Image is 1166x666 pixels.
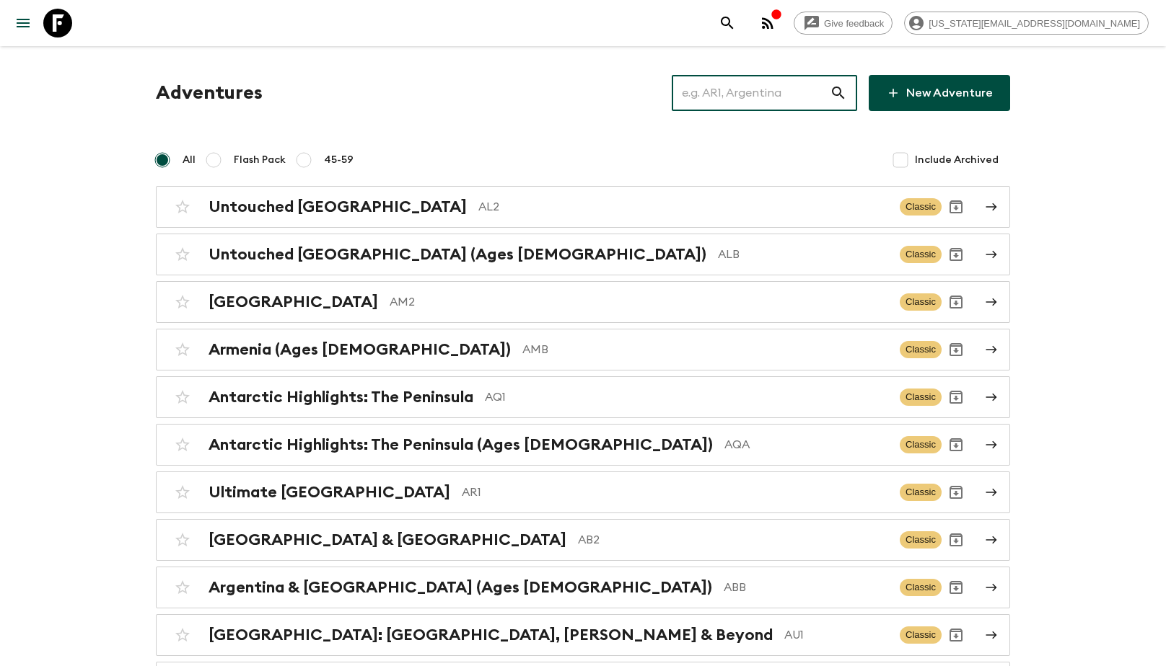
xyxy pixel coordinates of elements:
span: Classic [900,436,942,453]
button: Archive [942,192,970,221]
span: Include Archived [915,153,999,167]
h2: [GEOGRAPHIC_DATA] [209,293,378,311]
input: e.g. AR1, Argentina [672,73,830,113]
span: [US_STATE][EMAIL_ADDRESS][DOMAIN_NAME] [921,18,1148,29]
span: Classic [900,293,942,311]
p: AQ1 [485,388,888,406]
span: Classic [900,341,942,358]
button: search adventures [713,9,742,37]
p: AM2 [390,293,888,311]
p: AQA [724,436,888,453]
h2: [GEOGRAPHIC_DATA] & [GEOGRAPHIC_DATA] [209,530,566,549]
span: Give feedback [816,18,892,29]
h2: Ultimate [GEOGRAPHIC_DATA] [209,483,450,502]
button: Archive [942,478,970,507]
h2: Untouched [GEOGRAPHIC_DATA] [209,197,467,216]
button: Archive [942,621,970,649]
a: New Adventure [869,75,1010,111]
a: Armenia (Ages [DEMOGRAPHIC_DATA])AMBClassicArchive [156,329,1010,370]
h1: Adventures [156,79,263,107]
h2: Antarctic Highlights: The Peninsula [209,388,473,407]
p: AB2 [578,531,888,549]
a: Ultimate [GEOGRAPHIC_DATA]AR1ClassicArchive [156,471,1010,513]
span: 45-59 [324,153,354,167]
p: ABB [724,579,888,596]
h2: Untouched [GEOGRAPHIC_DATA] (Ages [DEMOGRAPHIC_DATA]) [209,245,706,264]
h2: Argentina & [GEOGRAPHIC_DATA] (Ages [DEMOGRAPHIC_DATA]) [209,578,712,597]
a: [GEOGRAPHIC_DATA]AM2ClassicArchive [156,281,1010,323]
a: Untouched [GEOGRAPHIC_DATA]AL2ClassicArchive [156,186,1010,228]
button: Archive [942,335,970,364]
a: Argentina & [GEOGRAPHIC_DATA] (Ages [DEMOGRAPHIC_DATA])ABBClassicArchive [156,567,1010,608]
p: AR1 [462,484,888,501]
span: Classic [900,626,942,644]
p: AMB [522,341,888,358]
span: Classic [900,198,942,216]
a: [GEOGRAPHIC_DATA]: [GEOGRAPHIC_DATA], [PERSON_NAME] & BeyondAU1ClassicArchive [156,614,1010,656]
h2: Antarctic Highlights: The Peninsula (Ages [DEMOGRAPHIC_DATA]) [209,435,713,454]
span: All [183,153,196,167]
p: ALB [718,246,888,263]
button: Archive [942,240,970,269]
button: menu [9,9,38,37]
a: Give feedback [794,12,893,35]
a: Antarctic Highlights: The Peninsula (Ages [DEMOGRAPHIC_DATA])AQAClassicArchive [156,424,1010,466]
span: Flash Pack [234,153,286,167]
button: Archive [942,383,970,412]
span: Classic [900,531,942,549]
button: Archive [942,525,970,554]
h2: Armenia (Ages [DEMOGRAPHIC_DATA]) [209,340,511,359]
h2: [GEOGRAPHIC_DATA]: [GEOGRAPHIC_DATA], [PERSON_NAME] & Beyond [209,626,773,644]
a: Antarctic Highlights: The PeninsulaAQ1ClassicArchive [156,376,1010,418]
span: Classic [900,388,942,406]
p: AL2 [478,198,888,216]
span: Classic [900,579,942,596]
button: Archive [942,430,970,459]
div: [US_STATE][EMAIL_ADDRESS][DOMAIN_NAME] [904,12,1149,35]
span: Classic [900,484,942,501]
a: Untouched [GEOGRAPHIC_DATA] (Ages [DEMOGRAPHIC_DATA])ALBClassicArchive [156,234,1010,275]
button: Archive [942,288,970,316]
span: Classic [900,246,942,263]
button: Archive [942,573,970,602]
p: AU1 [784,626,888,644]
a: [GEOGRAPHIC_DATA] & [GEOGRAPHIC_DATA]AB2ClassicArchive [156,519,1010,561]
